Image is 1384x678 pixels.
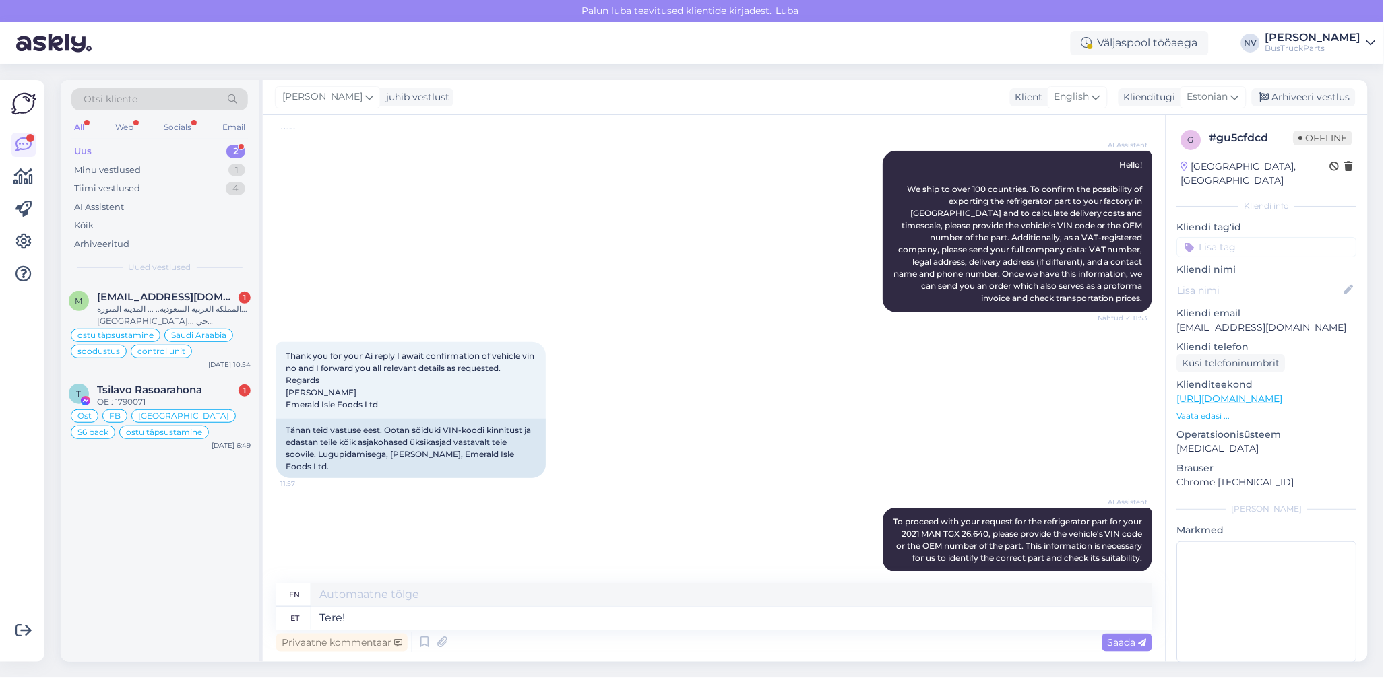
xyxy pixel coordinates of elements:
div: Kõik [74,219,94,232]
div: Klient [1010,90,1043,104]
span: FB [109,412,121,420]
div: Kliendi info [1177,200,1357,212]
span: Nähtud ✓ 11:53 [1098,313,1148,323]
a: [URL][DOMAIN_NAME] [1177,393,1283,405]
div: Arhiveeritud [74,238,129,251]
div: المملكة العربية السعودية.. ... المدينه المنوره... [GEOGRAPHIC_DATA]... حي [DEMOGRAPHIC_DATA] [97,303,251,327]
span: Estonian [1187,90,1228,104]
input: Lisa tag [1177,237,1357,257]
div: Privaatne kommentaar [276,634,408,652]
span: ostu täpsustamine [126,428,202,436]
div: 1 [228,164,245,177]
p: Kliendi telefon [1177,340,1357,354]
div: AI Assistent [74,201,124,214]
span: 11:57 [280,479,331,489]
span: control unit [137,347,185,355]
img: Askly Logo [11,91,36,116]
input: Lisa nimi [1178,283,1342,298]
p: Kliendi nimi [1177,263,1357,277]
p: Kliendi tag'id [1177,220,1357,234]
div: OE : 1790071 [97,396,251,408]
div: NV [1241,34,1260,53]
div: Arhiveeri vestlus [1252,88,1356,106]
div: Küsi telefoninumbrit [1177,354,1286,372]
div: [DATE] 10:54 [208,360,251,370]
span: [GEOGRAPHIC_DATA] [138,412,229,420]
span: English [1055,90,1090,104]
div: et [290,607,299,630]
div: 1 [239,384,251,397]
p: [EMAIL_ADDRESS][DOMAIN_NAME] [1177,320,1357,335]
div: BusTruckParts [1265,43,1361,54]
div: Web [113,118,136,136]
span: T [77,388,82,399]
span: Saada [1108,636,1147,648]
span: Otsi kliente [84,92,137,106]
span: Offline [1294,131,1353,145]
div: 4 [226,182,245,195]
span: AI Assistent [1098,140,1148,150]
span: S6 back [77,428,108,436]
textarea: Tere! [311,607,1152,630]
span: Tsilavo Rasoarahona [97,384,202,396]
div: [GEOGRAPHIC_DATA], [GEOGRAPHIC_DATA] [1181,160,1330,188]
div: All [71,118,87,136]
div: Väljaspool tööaega [1071,31,1209,55]
div: juhib vestlust [381,90,449,104]
p: Kliendi email [1177,306,1357,320]
span: Luba [772,5,803,17]
div: Minu vestlused [74,164,141,177]
div: 2 [226,145,245,158]
span: Uued vestlused [129,261,191,273]
span: soodustus [77,347,120,355]
a: [PERSON_NAME]BusTruckParts [1265,32,1376,54]
span: ostu täpsustamine [77,331,154,339]
span: g [1189,135,1195,145]
span: To proceed with your request for the refrigerator part for your 2021 MAN TGX 26.640, please provi... [893,516,1145,563]
div: # gu5cfdcd [1209,130,1294,146]
span: AI Assistent [1098,497,1148,507]
div: 1 [239,292,251,304]
div: Tiimi vestlused [74,182,140,195]
p: Märkmed [1177,523,1357,537]
div: Uus [74,145,92,158]
div: [PERSON_NAME] [1265,32,1361,43]
p: Brauser [1177,461,1357,475]
span: Ost [77,412,92,420]
span: Saudi Araabia [171,331,226,339]
p: Chrome [TECHNICAL_ID] [1177,475,1357,489]
div: Klienditugi [1119,90,1176,104]
div: [PERSON_NAME] [1177,503,1357,515]
div: [DATE] 6:49 [212,440,251,450]
p: [MEDICAL_DATA] [1177,442,1357,456]
p: Vaata edasi ... [1177,410,1357,422]
p: Klienditeekond [1177,378,1357,392]
span: mcmashwal@yahoo.com [97,291,237,303]
span: [PERSON_NAME] [282,90,363,104]
div: en [290,583,301,606]
p: Operatsioonisüsteem [1177,428,1357,442]
div: Socials [161,118,194,136]
div: Tänan teid vastuse eest. Ootan sõiduki VIN-koodi kinnitust ja edastan teile kõik asjakohased üksi... [276,419,546,478]
div: Email [220,118,248,136]
span: Thank you for your Ai reply I await confirmation of vehicle vin no and I forward you all relevant... [286,351,672,409]
span: m [75,296,83,306]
